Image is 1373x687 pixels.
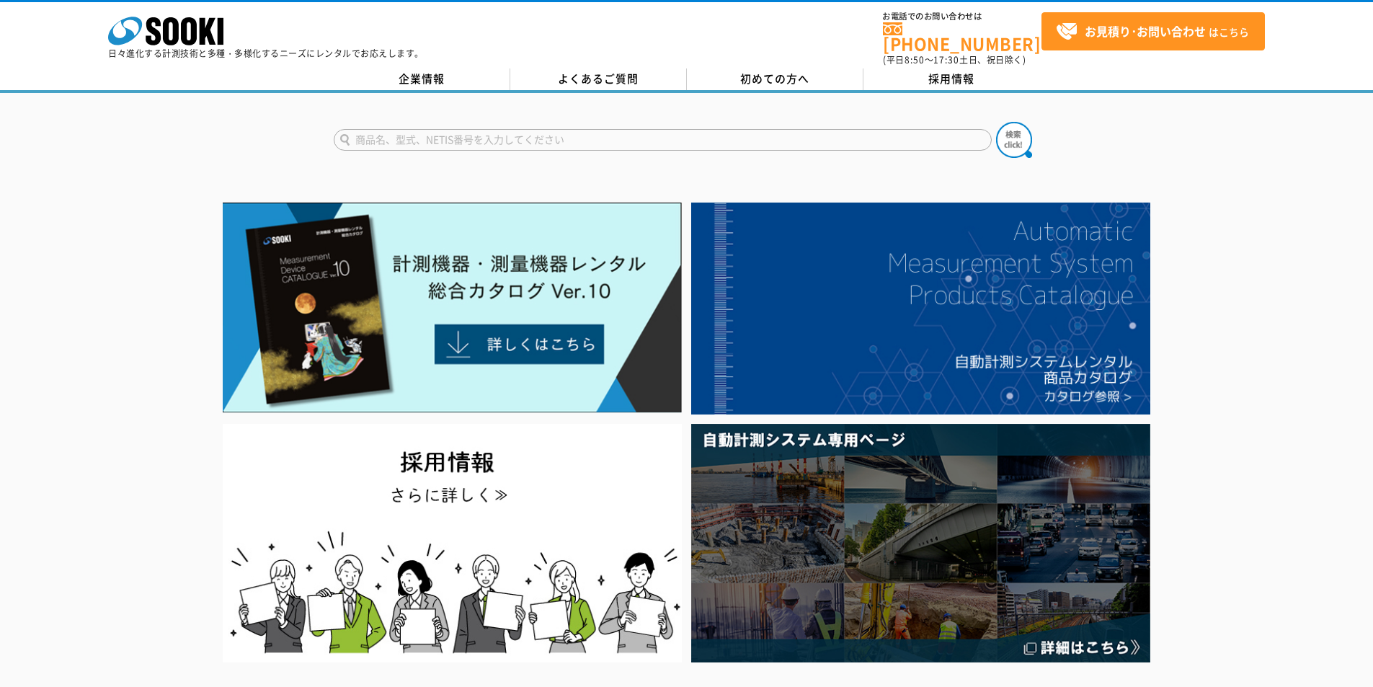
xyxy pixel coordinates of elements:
[223,424,682,662] img: SOOKI recruit
[996,122,1032,158] img: btn_search.png
[1056,21,1249,43] span: はこちら
[223,203,682,413] img: Catalog Ver10
[863,68,1040,90] a: 採用情報
[883,53,1026,66] span: (平日 ～ 土日、祝日除く)
[687,68,863,90] a: 初めての方へ
[883,22,1041,52] a: [PHONE_NUMBER]
[740,71,809,87] span: 初めての方へ
[1085,22,1206,40] strong: お見積り･お問い合わせ
[691,424,1150,662] img: 自動計測システム専用ページ
[510,68,687,90] a: よくあるご質問
[334,68,510,90] a: 企業情報
[334,129,992,151] input: 商品名、型式、NETIS番号を入力してください
[108,49,424,58] p: 日々進化する計測技術と多種・多様化するニーズにレンタルでお応えします。
[883,12,1041,21] span: お電話でのお問い合わせは
[933,53,959,66] span: 17:30
[905,53,925,66] span: 8:50
[1041,12,1265,50] a: お見積り･お問い合わせはこちら
[691,203,1150,415] img: 自動計測システムカタログ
